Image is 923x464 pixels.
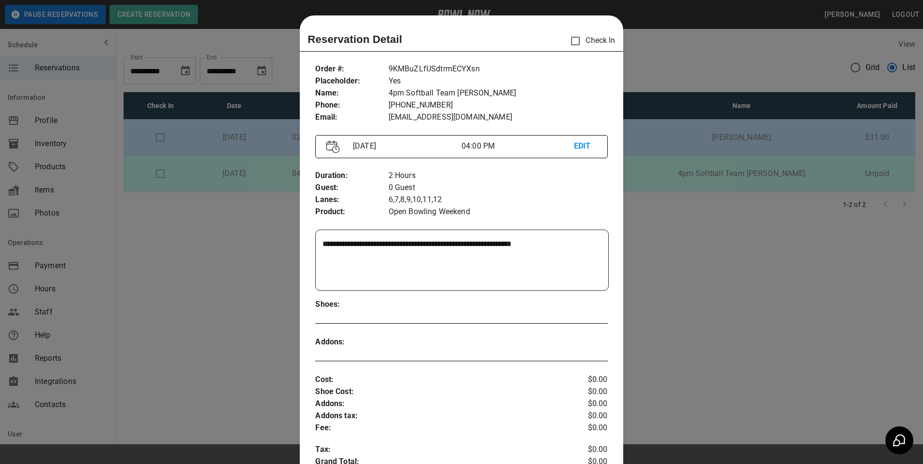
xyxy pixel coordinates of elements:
p: 0 Guest [389,182,608,194]
p: Lanes : [315,194,388,206]
p: Order # : [315,63,388,75]
p: Fee : [315,422,559,434]
p: Tax : [315,444,559,456]
p: 2 Hours [389,170,608,182]
p: Placeholder : [315,75,388,87]
p: Addons : [315,336,388,348]
p: Shoes : [315,299,388,311]
p: Name : [315,87,388,99]
p: EDIT [574,140,597,152]
p: Shoe Cost : [315,386,559,398]
p: [EMAIL_ADDRESS][DOMAIN_NAME] [389,111,608,123]
p: 6,7,8,9,10,11,12 [389,194,608,206]
p: Addons tax : [315,410,559,422]
img: Vector [326,140,340,153]
p: Addons : [315,398,559,410]
p: [DATE] [349,140,461,152]
p: Phone : [315,99,388,111]
p: $0.00 [559,444,608,456]
p: $0.00 [559,374,608,386]
p: 04:00 PM [461,140,574,152]
p: [PHONE_NUMBER] [389,99,608,111]
p: 4pm Softball Team [PERSON_NAME] [389,87,608,99]
p: Check In [565,31,615,51]
p: Email : [315,111,388,123]
p: $0.00 [559,386,608,398]
p: $0.00 [559,422,608,434]
p: Guest : [315,182,388,194]
p: Reservation Detail [308,31,402,47]
p: Duration : [315,170,388,182]
p: Open Bowling Weekend [389,206,608,218]
p: $0.00 [559,398,608,410]
p: 9KMBuZLfUSdtrmECYXsn [389,63,608,75]
p: Cost : [315,374,559,386]
p: Product : [315,206,388,218]
p: Yes [389,75,608,87]
p: $0.00 [559,410,608,422]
